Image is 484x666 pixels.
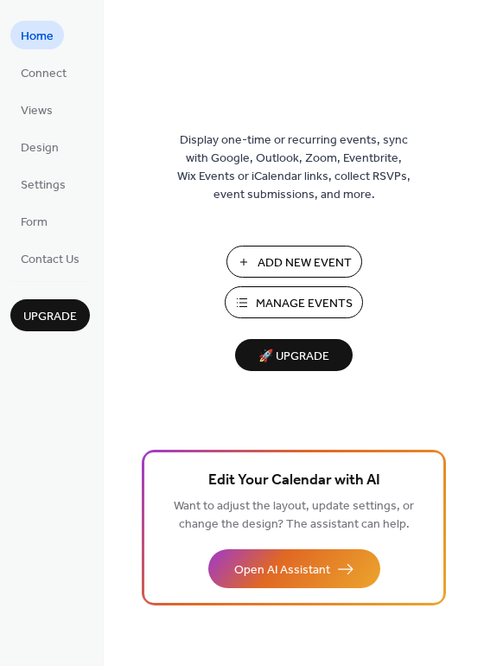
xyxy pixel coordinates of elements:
[10,170,76,198] a: Settings
[226,246,362,278] button: Add New Event
[10,207,58,235] a: Form
[21,214,48,232] span: Form
[21,176,66,195] span: Settings
[256,295,353,313] span: Manage Events
[21,28,54,46] span: Home
[21,102,53,120] span: Views
[225,286,363,318] button: Manage Events
[21,139,59,157] span: Design
[234,561,330,580] span: Open AI Assistant
[10,244,90,272] a: Contact Us
[21,65,67,83] span: Connect
[245,345,342,368] span: 🚀 Upgrade
[208,549,380,588] button: Open AI Assistant
[174,495,414,536] span: Want to adjust the layout, update settings, or change the design? The assistant can help.
[235,339,353,371] button: 🚀 Upgrade
[21,251,80,269] span: Contact Us
[258,254,352,272] span: Add New Event
[10,21,64,49] a: Home
[23,308,77,326] span: Upgrade
[177,131,411,204] span: Display one-time or recurring events, sync with Google, Outlook, Zoom, Eventbrite, Wix Events or ...
[10,58,77,86] a: Connect
[10,95,63,124] a: Views
[10,132,69,161] a: Design
[208,469,380,493] span: Edit Your Calendar with AI
[10,299,90,331] button: Upgrade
